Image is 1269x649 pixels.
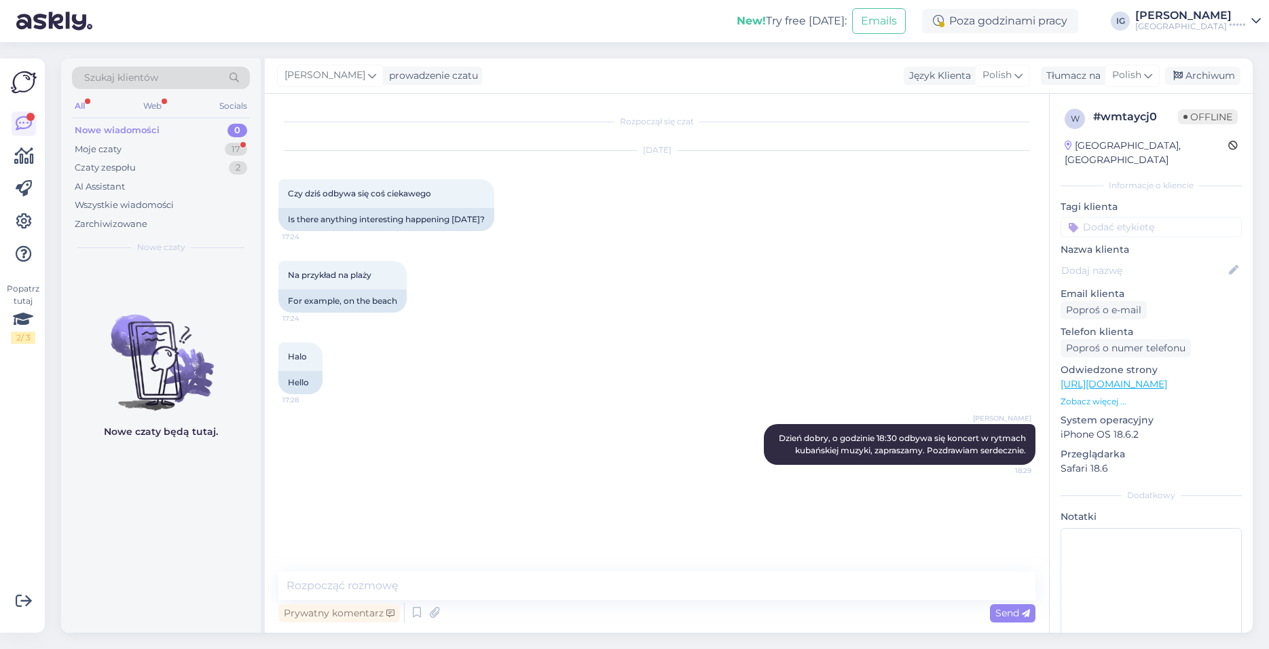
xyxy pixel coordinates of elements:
[1112,68,1141,83] span: Polish
[1065,139,1228,167] div: [GEOGRAPHIC_DATA], [GEOGRAPHIC_DATA]
[1061,427,1242,442] p: iPhone OS 18.6.2
[1041,69,1101,83] div: Tłumacz na
[1135,10,1261,32] a: [PERSON_NAME][GEOGRAPHIC_DATA] *****
[11,283,35,344] div: Popatrz tutaj
[72,97,88,115] div: All
[75,124,160,137] div: Nowe wiadomości
[1135,10,1246,21] div: [PERSON_NAME]
[1061,339,1191,357] div: Poproś o numer telefonu
[1061,287,1242,301] p: Email klienta
[11,69,37,95] img: Askly Logo
[852,8,906,34] button: Emails
[1061,263,1226,278] input: Dodaj nazwę
[104,425,218,439] p: Nowe czaty będą tutaj.
[1061,301,1147,319] div: Poproś o e-mail
[1061,489,1242,502] div: Dodatkowy
[11,332,35,344] div: 2 / 3
[278,144,1035,156] div: [DATE]
[922,9,1078,33] div: Poza godzinami pracy
[1165,67,1240,85] div: Archiwum
[1061,378,1167,390] a: [URL][DOMAIN_NAME]
[1061,325,1242,339] p: Telefon klienta
[1061,461,1242,476] p: Safari 18.6
[75,217,147,231] div: Zarchiwizowane
[288,188,431,198] span: Czy dziś odbywa się coś ciekawego
[973,413,1031,423] span: [PERSON_NAME]
[288,270,371,280] span: Na przykład na plaży
[1061,396,1242,408] p: Zobacz więcej ...
[904,69,971,83] div: Język Klienta
[995,607,1030,619] span: Send
[278,116,1035,128] div: Rozpoczął się czat
[384,69,478,83] div: prowadzenie czatu
[75,180,125,194] div: AI Assistant
[1093,109,1178,125] div: # wmtaycj0
[1071,113,1080,124] span: w
[278,290,407,313] div: For example, on the beach
[278,371,323,394] div: Hello
[1061,510,1242,524] p: Notatki
[217,97,250,115] div: Socials
[1061,447,1242,461] p: Przeglądarka
[229,161,247,175] div: 2
[1061,200,1242,214] p: Tagi klienta
[278,208,494,231] div: Is there anything interesting happening [DATE]?
[137,241,185,253] span: Nowe czaty
[75,198,174,212] div: Wszystkie wiadomości
[737,13,847,29] div: Try free [DATE]:
[1061,243,1242,257] p: Nazwa klienta
[282,232,333,242] span: 17:24
[982,68,1012,83] span: Polish
[75,161,136,175] div: Czaty zespołu
[84,71,158,85] span: Szukaj klientów
[737,14,766,27] b: New!
[1111,12,1130,31] div: IG
[779,433,1028,455] span: Dzień dobry, o godzinie 18:30 odbywa się koncert w rytmach kubańskiej muzyki, zapraszamy. Pozdraw...
[282,395,333,405] span: 17:28
[1061,363,1242,377] p: Odwiedzone strony
[61,290,261,413] img: No chats
[288,351,307,362] span: Halo
[1061,217,1242,237] input: Dodać etykietę
[225,143,247,156] div: 17
[1061,413,1242,427] p: System operacyjny
[1178,109,1238,124] span: Offline
[278,604,400,622] div: Prywatny komentarz
[75,143,122,156] div: Moje czaty
[980,466,1031,476] span: 18:29
[227,124,247,137] div: 0
[284,68,365,83] span: [PERSON_NAME]
[141,97,164,115] div: Web
[1061,179,1242,192] div: Informacje o kliencie
[282,313,333,323] span: 17:24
